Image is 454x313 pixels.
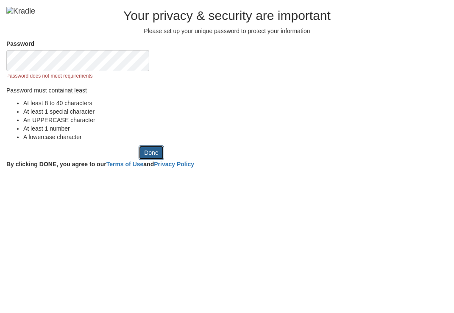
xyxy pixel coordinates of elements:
p: Please set up your unique password to protect your information [6,27,448,35]
label: Password [6,39,34,48]
li: A lowercase character [23,133,296,141]
img: Kradle [6,7,35,15]
li: At least 1 special character [23,107,296,116]
li: An UPPERCASE character [23,116,296,124]
span: Password does not meet requirements [6,73,93,79]
u: at least [68,87,87,94]
a: Privacy Policy [154,161,194,168]
p: Password must contain [6,86,296,95]
input: Done [139,145,164,160]
a: Terms of Use [106,161,144,168]
label: By clicking DONE, you agree to our and [6,160,194,168]
li: At least 8 to 40 characters [23,99,296,107]
li: At least 1 number [23,124,296,133]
